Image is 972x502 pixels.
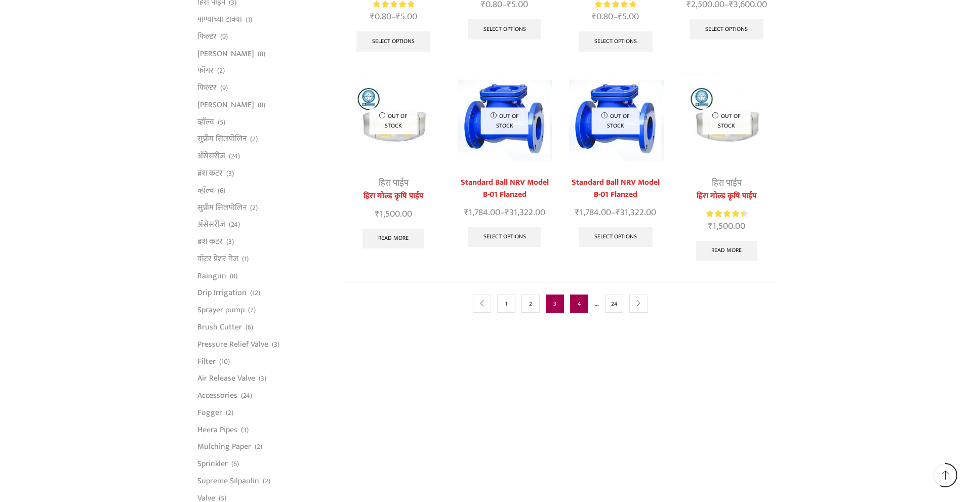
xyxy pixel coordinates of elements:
bdi: 5.00 [618,9,639,24]
span: (12) [250,288,260,298]
span: (2) [226,408,233,418]
a: Read more about “हिरा गोल्ड कृषि पाईप” [696,241,758,261]
span: ₹ [708,219,713,234]
span: (6) [218,186,225,196]
span: (9) [220,83,228,93]
a: Select options for “Standard Ball NRV Model B-01 Flanzed” [579,227,653,247]
a: हिरा पाईप [712,176,742,191]
bdi: 1,500.00 [375,206,412,222]
a: Mulching Paper [197,438,251,455]
span: – [457,206,552,220]
span: – [346,10,441,24]
p: Out of stock [703,107,751,134]
span: ₹ [505,205,509,220]
span: … [594,297,599,310]
a: ब्रश कटर [197,164,223,182]
bdi: 31,322.00 [505,205,545,220]
bdi: 0.80 [592,9,613,24]
span: (3) [241,425,249,435]
span: (3) [226,237,234,247]
a: व्हाॅल्व [197,113,214,131]
span: (2) [263,476,270,486]
span: (24) [229,220,240,230]
div: Rated 4.50 out of 5 [706,208,747,219]
a: अ‍ॅसेसरीज [197,148,225,165]
a: व्हाॅल्व [197,182,214,199]
span: (9) [220,32,228,42]
a: Page 2 [521,295,540,313]
bdi: 1,784.00 [575,205,611,220]
span: ₹ [618,9,622,24]
bdi: 5.00 [396,9,417,24]
p: Out of stock [480,107,529,134]
span: ₹ [592,9,596,24]
span: (3) [272,340,279,350]
a: Pressure Relief Valve [197,336,268,353]
a: Select options for “हिरा गोल्ड कृषी पाईप ब्लॅक” [690,19,764,39]
a: Brush Cutter [197,319,242,336]
a: Page 4 [570,295,588,313]
span: (6) [231,459,239,469]
nav: Product Pagination [346,282,775,325]
a: फॉगर [197,62,214,79]
bdi: 0.80 [370,9,391,24]
bdi: 31,322.00 [616,205,656,220]
span: – [568,206,663,220]
a: [PERSON_NAME] [197,96,254,113]
a: Sprinkler [197,455,228,473]
span: ₹ [370,9,375,24]
a: फिल्टर [197,28,217,45]
span: ₹ [575,205,580,220]
span: (8) [258,49,265,59]
span: (7) [248,305,256,315]
a: Select options for “Heera Take Off” [579,31,653,52]
img: Standard Ball NRV Model B-01 Flanzed [457,73,552,169]
a: Select options for “हिरा टेक-अप” [468,19,542,39]
a: ब्रश कटर [197,233,223,250]
span: ₹ [464,205,469,220]
span: (10) [219,357,230,367]
p: Out of stock [592,107,640,134]
a: Select options for “Heera Lateral End Cap” [356,31,430,52]
a: पाण्याच्या टाक्या [197,11,242,28]
a: Heera Pipes [197,421,237,438]
span: – [568,10,663,24]
a: Standard Ball NRV Model B-01 Flanzed [568,177,663,201]
span: ₹ [396,9,400,24]
a: वॉटर प्रेशर गेज [197,250,238,267]
span: (3) [259,373,266,384]
a: Read more about “हिरा गोल्ड कृषि पाईप” [362,229,424,249]
span: ₹ [375,206,380,222]
a: अ‍ॅसेसरीज [197,216,225,233]
a: Fogger [197,404,222,421]
a: Accessories [197,387,237,404]
a: हिरा पाईप [379,176,409,191]
a: [PERSON_NAME] [197,45,254,62]
span: (1) [246,15,252,25]
span: (6) [246,322,253,332]
span: (8) [258,100,265,110]
a: Raingun [197,267,226,284]
a: Page 1 [497,295,515,313]
a: सुप्रीम सिलपोलिन [197,199,247,216]
span: ₹ [616,205,620,220]
span: (8) [230,271,237,281]
span: (2) [250,134,258,144]
a: हिरा गोल्ड कृषि पाईप [346,190,441,202]
img: Heera GOLD Krishi Pipe [346,73,441,169]
span: (1) [242,254,249,264]
p: Out of stock [370,107,418,134]
a: सुप्रीम सिलपोलिन [197,131,247,148]
a: फिल्टर [197,79,217,97]
a: Air Release Valve [197,370,255,387]
img: Standard Ball NRV Model B-01 Flanzed [568,73,663,169]
bdi: 1,500.00 [708,219,745,234]
a: Standard Ball NRV Model B-01 Flanzed [457,177,552,201]
a: Select options for “Standard Ball NRV Model B-01 Flanzed” [468,227,542,247]
span: (2) [250,203,258,213]
a: Supreme Silpaulin [197,473,259,490]
span: Rated out of 5 [706,208,743,219]
span: Page 3 [546,295,564,313]
img: Heera GOLD Krishi Pipe [679,73,775,169]
a: Page 24 [605,295,623,313]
